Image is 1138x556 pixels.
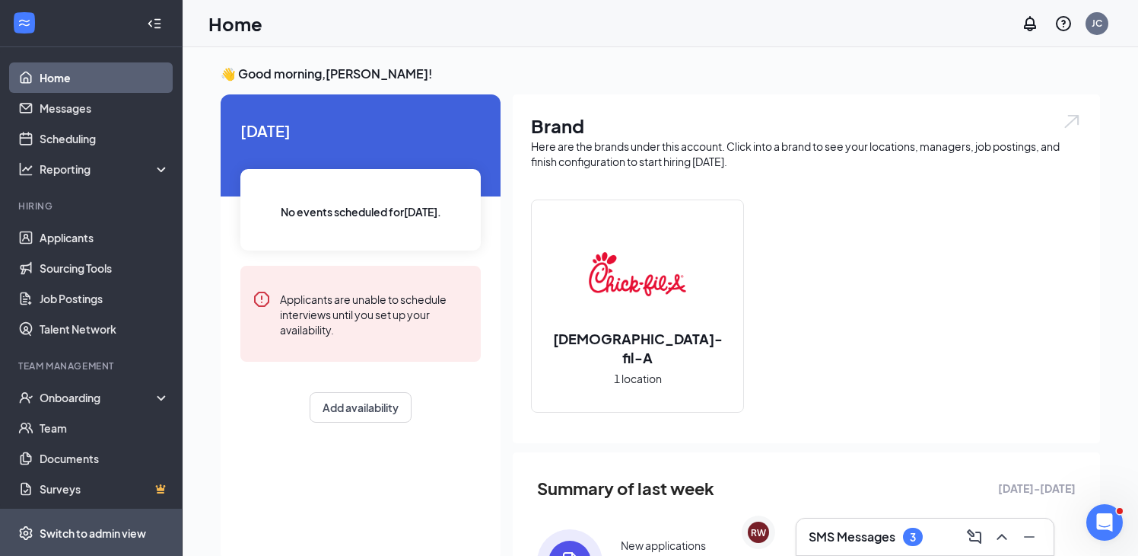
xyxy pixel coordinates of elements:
[40,283,170,314] a: Job Postings
[614,370,662,387] span: 1 location
[18,200,167,212] div: Hiring
[40,62,170,93] a: Home
[253,290,271,308] svg: Error
[998,480,1076,497] span: [DATE] - [DATE]
[1054,14,1073,33] svg: QuestionInfo
[40,93,170,123] a: Messages
[809,529,895,545] h3: SMS Messages
[532,329,743,367] h2: [DEMOGRAPHIC_DATA]-fil-A
[240,119,481,142] span: [DATE]
[1020,528,1038,546] svg: Minimize
[751,526,766,539] div: RW
[1062,113,1082,130] img: open.6027fd2a22e1237b5b06.svg
[962,525,987,549] button: ComposeMessage
[993,528,1011,546] svg: ChevronUp
[40,390,157,405] div: Onboarding
[221,66,1100,82] h3: 👋 Good morning, [PERSON_NAME] !
[281,203,441,220] span: No events scheduled for [DATE] .
[1017,525,1041,549] button: Minimize
[17,15,32,30] svg: WorkstreamLogo
[910,531,916,544] div: 3
[147,16,162,31] svg: Collapse
[531,139,1082,169] div: Here are the brands under this account. Click into a brand to see your locations, managers, job p...
[40,474,170,504] a: SurveysCrown
[280,290,469,337] div: Applicants are unable to schedule interviews until you set up your availability.
[18,359,167,372] div: Team Management
[18,526,33,541] svg: Settings
[621,538,706,553] div: New applications
[531,113,1082,139] h1: Brand
[310,392,412,423] button: Add availability
[965,528,984,546] svg: ComposeMessage
[40,253,170,283] a: Sourcing Tools
[18,390,33,405] svg: UserCheck
[537,475,714,502] span: Summary of last week
[40,222,170,253] a: Applicants
[40,526,146,541] div: Switch to admin view
[1086,504,1123,541] iframe: Intercom live chat
[40,314,170,344] a: Talent Network
[40,443,170,474] a: Documents
[1092,17,1102,30] div: JC
[18,161,33,177] svg: Analysis
[1021,14,1039,33] svg: Notifications
[208,11,262,37] h1: Home
[589,225,686,323] img: Chick-fil-A
[40,123,170,154] a: Scheduling
[40,161,170,177] div: Reporting
[990,525,1014,549] button: ChevronUp
[40,413,170,443] a: Team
